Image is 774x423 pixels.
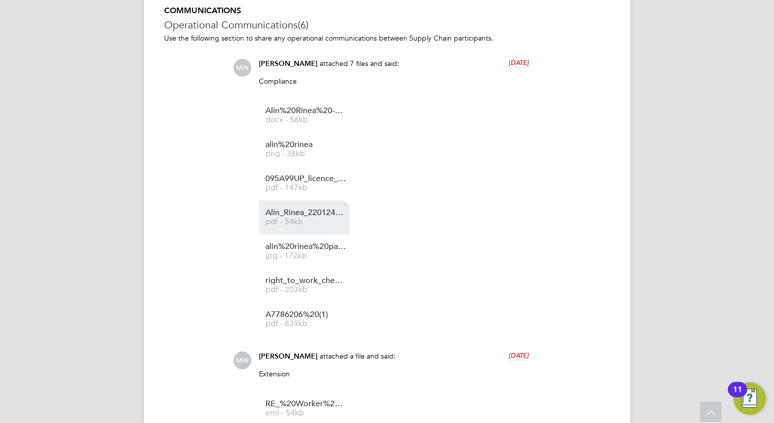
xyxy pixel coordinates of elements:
[265,243,346,251] span: alin%20rinea%20passport%20(2)
[259,77,529,86] p: Compliance
[265,141,346,149] span: alin%20rinea
[265,141,346,158] a: alin%20rinea png - 38kb
[320,59,399,68] span: attached 7 files and said:
[234,351,251,369] span: MW
[265,311,346,328] a: A7786206%20(1) pdf - 839kb
[320,351,396,361] span: attached a file and said:
[265,400,346,408] span: RE_%20Worker%20extension%20(13)
[265,175,346,192] a: 095A99UP_licence_summary_2024-01-12%20(1) pdf - 147kb
[265,107,346,115] span: Alin%20Rinea%20-%20COC%20-%20Wates
[164,6,610,16] h5: COMMUNICATIONS
[298,18,308,31] span: (6)
[265,243,346,260] a: alin%20rinea%20passport%20(2) jpg - 172kb
[509,351,529,360] span: [DATE]
[265,150,346,158] span: png - 38kb
[265,209,346,226] a: Alin_Rinea_220124_161219%20(1) pdf - 54kb
[259,59,318,68] span: [PERSON_NAME]
[265,175,346,183] span: 095A99UP_licence_summary_2024-01-12%20(1)
[164,18,610,31] h3: Operational Communications
[733,390,742,403] div: 11
[259,369,529,378] p: Extension
[265,400,346,417] a: RE_%20Worker%20extension%20(13) eml - 54kb
[265,116,346,124] span: docx - 56kb
[509,58,529,67] span: [DATE]
[265,107,346,124] a: Alin%20Rinea%20-%20COC%20-%20Wates docx - 56kb
[265,209,346,217] span: Alin_Rinea_220124_161219%20(1)
[265,184,346,192] span: pdf - 147kb
[265,277,346,294] a: right_to_work_check%20(3)%20(1) pdf - 203kb
[164,33,610,43] p: Use the following section to share any operational communications between Supply Chain participants.
[234,59,251,77] span: MW
[265,277,346,285] span: right_to_work_check%20(3)%20(1)
[733,382,766,415] button: Open Resource Center, 11 new notifications
[259,352,318,361] span: [PERSON_NAME]
[265,218,346,226] span: pdf - 54kb
[265,311,346,319] span: A7786206%20(1)
[265,409,346,417] span: eml - 54kb
[265,252,346,260] span: jpg - 172kb
[265,320,346,328] span: pdf - 839kb
[265,286,346,294] span: pdf - 203kb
